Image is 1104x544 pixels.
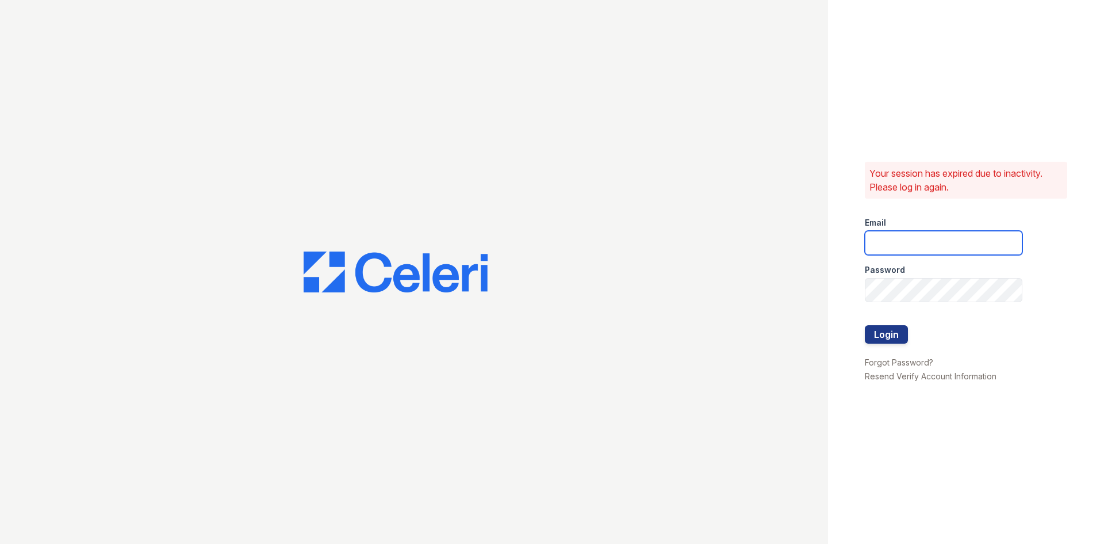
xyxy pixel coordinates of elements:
[865,264,905,276] label: Password
[865,371,996,381] a: Resend Verify Account Information
[865,325,908,344] button: Login
[865,217,886,229] label: Email
[865,357,933,367] a: Forgot Password?
[304,252,488,293] img: CE_Logo_Blue-a8612792a0a2168367f1c8372b55b34899dd931a85d93a1a3d3e32e68fde9ad4.png
[869,166,1063,194] p: Your session has expired due to inactivity. Please log in again.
